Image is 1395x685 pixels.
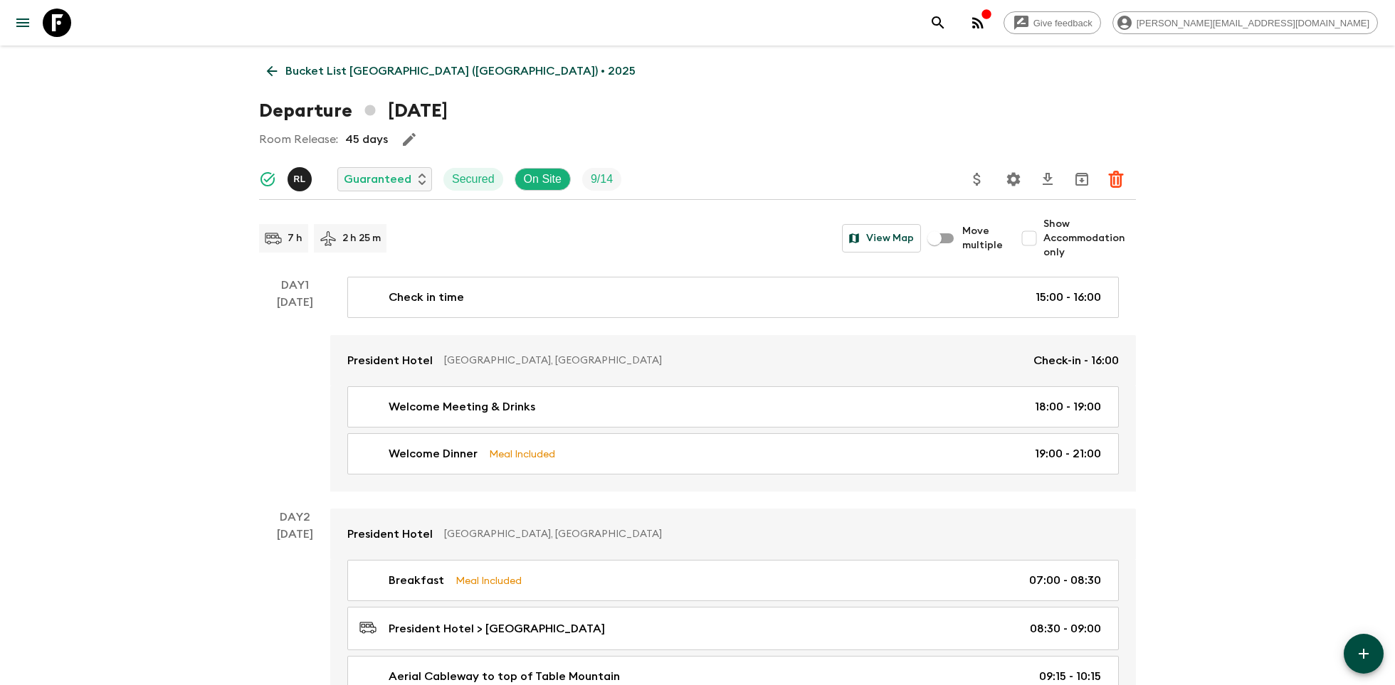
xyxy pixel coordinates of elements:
[330,335,1136,386] a: President Hotel[GEOGRAPHIC_DATA], [GEOGRAPHIC_DATA]Check-in - 16:00
[1035,445,1101,462] p: 19:00 - 21:00
[285,63,636,80] p: Bucket List [GEOGRAPHIC_DATA] ([GEOGRAPHIC_DATA]) • 2025
[962,224,1004,253] span: Move multiple
[259,277,330,294] p: Day 1
[1043,217,1136,260] span: Show Accommodation only
[524,171,562,188] p: On Site
[1036,289,1101,306] p: 15:00 - 16:00
[1026,18,1100,28] span: Give feedback
[389,398,535,415] p: Welcome Meeting & Drinks
[443,168,503,191] div: Secured
[288,231,302,245] p: 7 h
[1004,11,1101,34] a: Give feedback
[1129,18,1377,28] span: [PERSON_NAME][EMAIL_ADDRESS][DOMAIN_NAME]
[389,289,464,306] p: Check in time
[347,277,1119,318] a: Check in time15:00 - 16:00
[293,174,305,185] p: R L
[259,171,276,188] svg: Synced Successfully
[515,168,571,191] div: On Site
[1035,398,1101,415] p: 18:00 - 19:00
[1068,165,1096,193] button: Archive (Completed, Cancelled or Unsynced Departures only)
[389,620,605,637] p: President Hotel > [GEOGRAPHIC_DATA]
[456,573,522,588] p: Meal Included
[582,168,621,191] div: Trip Fill
[999,165,1028,193] button: Settings
[259,57,643,85] a: Bucket List [GEOGRAPHIC_DATA] ([GEOGRAPHIC_DATA]) • 2025
[389,445,478,462] p: Welcome Dinner
[347,560,1119,601] a: BreakfastMeal Included07:00 - 08:30
[452,171,495,188] p: Secured
[347,352,433,369] p: President Hotel
[330,509,1136,560] a: President Hotel[GEOGRAPHIC_DATA], [GEOGRAPHIC_DATA]
[347,386,1119,428] a: Welcome Meeting & Drinks18:00 - 19:00
[347,433,1119,474] a: Welcome DinnerMeal Included19:00 - 21:00
[288,167,315,191] button: RL
[1033,165,1062,193] button: Download CSV
[259,509,330,526] p: Day 2
[288,171,315,183] span: Rabata Legend Mpatamali
[444,527,1107,541] p: [GEOGRAPHIC_DATA], [GEOGRAPHIC_DATA]
[489,446,555,462] p: Meal Included
[344,171,411,188] p: Guaranteed
[389,668,620,685] p: Aerial Cableway to top of Table Mountain
[1102,165,1130,193] button: Delete
[591,171,613,188] p: 9 / 14
[389,572,444,589] p: Breakfast
[342,231,381,245] p: 2 h 25 m
[842,224,921,253] button: View Map
[963,165,991,193] button: Update Price, Early Bird Discount and Costs
[259,131,338,148] p: Room Release:
[1033,352,1119,369] p: Check-in - 16:00
[9,9,37,37] button: menu
[277,294,313,492] div: [DATE]
[345,131,388,148] p: 45 days
[347,526,433,543] p: President Hotel
[444,354,1022,368] p: [GEOGRAPHIC_DATA], [GEOGRAPHIC_DATA]
[924,9,952,37] button: search adventures
[1029,572,1101,589] p: 07:00 - 08:30
[259,97,448,125] h1: Departure [DATE]
[347,607,1119,650] a: President Hotel > [GEOGRAPHIC_DATA]08:30 - 09:00
[1039,668,1101,685] p: 09:15 - 10:15
[1030,620,1101,637] p: 08:30 - 09:00
[1112,11,1378,34] div: [PERSON_NAME][EMAIL_ADDRESS][DOMAIN_NAME]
